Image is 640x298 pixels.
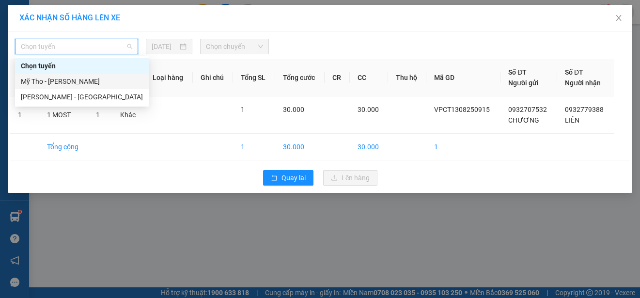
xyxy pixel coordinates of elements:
button: rollbackQuay lại [263,170,313,186]
td: 1 [233,134,275,160]
span: 0932707532 [508,106,547,113]
th: Tổng cước [275,59,325,96]
div: 0932707532 [8,42,87,55]
span: 1 [241,106,245,113]
span: Gửi: [8,8,23,18]
div: [PERSON_NAME] [8,8,87,30]
td: 1 [10,96,39,134]
div: Mỹ Tho - Hồ Chí Minh [15,74,149,89]
div: 0932779388 [94,43,193,57]
th: Loại hàng [145,59,193,96]
span: LIÊN [565,116,579,124]
span: close [615,14,623,22]
td: 30.000 [350,134,388,160]
span: Chọn tuyến [21,39,132,54]
div: Chọn tuyến [21,61,143,71]
th: CR [325,59,350,96]
button: uploadLên hàng [323,170,377,186]
button: Close [605,5,632,32]
th: STT [10,59,39,96]
div: 30.000 [92,63,194,76]
span: Nhận: [94,9,116,19]
div: LIÊN [94,31,193,43]
div: VP [GEOGRAPHIC_DATA] [94,8,193,31]
span: CHƯƠNG [508,116,539,124]
span: Người gửi [508,79,539,87]
span: 1 [96,111,100,119]
span: Số ĐT [565,68,583,76]
div: [PERSON_NAME] - [GEOGRAPHIC_DATA] [21,92,143,102]
span: VPCT1308250915 [434,106,490,113]
td: 1 [426,134,500,160]
span: Người nhận [565,79,601,87]
span: 0932779388 [565,106,604,113]
span: Số ĐT [508,68,527,76]
span: 30.000 [283,106,304,113]
div: CHƯƠNG [8,30,87,42]
th: CC [350,59,388,96]
div: Hồ Chí Minh - Mỹ Tho [15,89,149,105]
th: Tổng SL [233,59,275,96]
span: XÁC NHẬN SỐ HÀNG LÊN XE [19,13,120,22]
span: Chọn chuyến [206,39,263,54]
td: Khác [112,96,145,134]
div: Mỹ Tho - [PERSON_NAME] [21,76,143,87]
th: Mã GD [426,59,500,96]
span: Chưa cước : [92,65,136,75]
span: Quay lại [281,173,306,183]
th: Thu hộ [388,59,426,96]
td: 30.000 [275,134,325,160]
input: 13/08/2025 [152,41,178,52]
td: Tổng cộng [39,134,88,160]
span: 30.000 [358,106,379,113]
div: Chọn tuyến [15,58,149,74]
span: rollback [271,174,278,182]
th: Ghi chú [193,59,233,96]
td: 1 MOST [39,96,88,134]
